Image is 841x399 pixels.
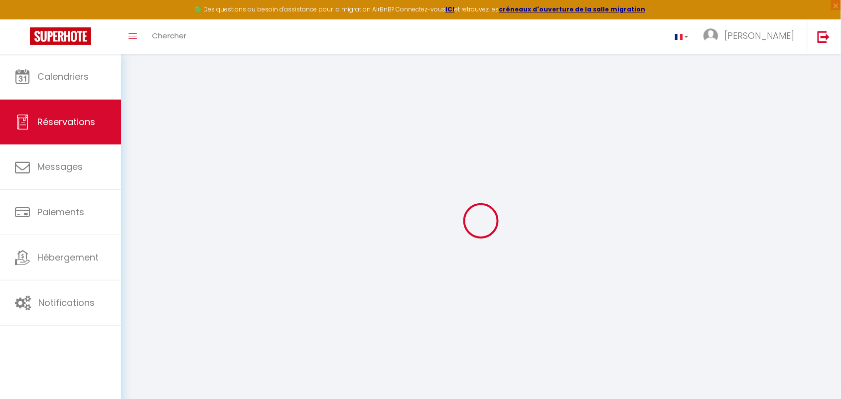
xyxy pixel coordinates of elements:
span: Hébergement [37,251,99,264]
span: Notifications [38,296,95,309]
img: ... [703,28,718,43]
span: [PERSON_NAME] [725,29,795,42]
button: Ouvrir le widget de chat LiveChat [8,4,38,34]
a: ... [PERSON_NAME] [696,19,807,54]
a: créneaux d'ouverture de la salle migration [499,5,646,13]
span: Chercher [152,30,186,41]
a: Chercher [144,19,194,54]
span: Paiements [37,206,84,218]
span: Calendriers [37,70,89,83]
span: Réservations [37,116,95,128]
img: logout [818,30,830,43]
span: Messages [37,160,83,173]
img: Super Booking [30,27,91,45]
a: ICI [446,5,455,13]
